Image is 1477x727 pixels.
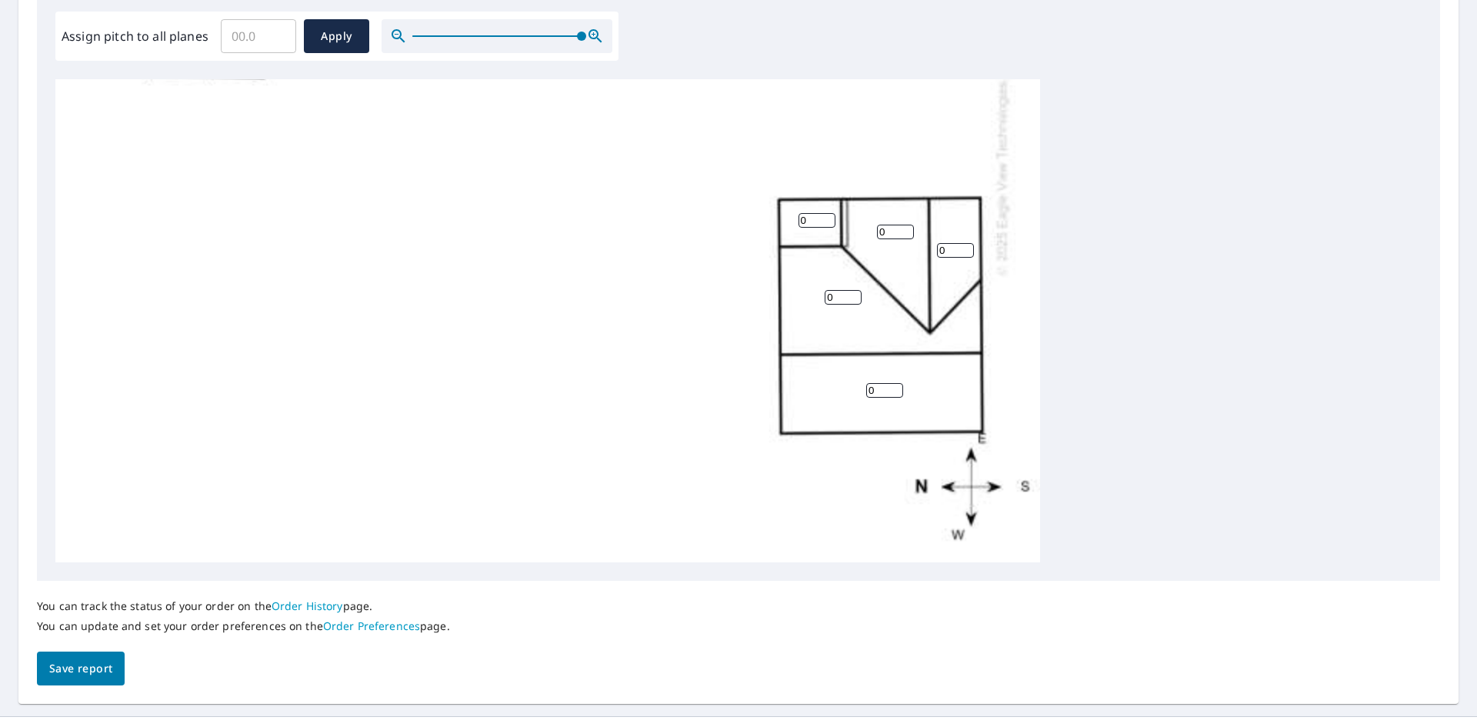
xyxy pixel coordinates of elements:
[272,599,343,613] a: Order History
[323,619,420,633] a: Order Preferences
[221,15,296,58] input: 00.0
[37,619,450,633] p: You can update and set your order preferences on the page.
[49,659,112,679] span: Save report
[37,599,450,613] p: You can track the status of your order on the page.
[37,652,125,686] button: Save report
[304,19,369,53] button: Apply
[316,27,357,46] span: Apply
[62,27,208,45] label: Assign pitch to all planes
